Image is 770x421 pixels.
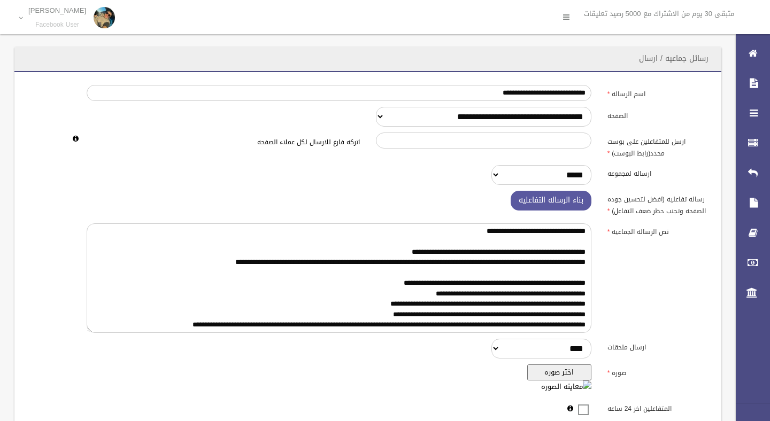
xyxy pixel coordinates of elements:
label: المتفاعلين اخر 24 ساعه [599,400,715,415]
header: رسائل جماعيه / ارسال [626,48,721,69]
button: اختر صوره [527,364,591,380]
img: معاينه الصوره [541,380,591,393]
label: ارسل للمتفاعلين على بوست محدد(رابط البوست) [599,132,715,159]
label: نص الرساله الجماعيه [599,223,715,238]
label: رساله تفاعليه (افضل لتحسين جوده الصفحه وتجنب حظر ضعف التفاعل) [599,191,715,217]
label: اسم الرساله [599,85,715,100]
small: Facebook User [28,21,86,29]
label: الصفحه [599,107,715,122]
label: ارسال ملحقات [599,339,715,354]
h6: اتركه فارغ للارسال لكل عملاء الصفحه [87,139,360,146]
button: بناء الرساله التفاعليه [511,191,591,210]
p: [PERSON_NAME] [28,6,86,14]
label: ارساله لمجموعه [599,165,715,180]
label: صوره [599,364,715,379]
